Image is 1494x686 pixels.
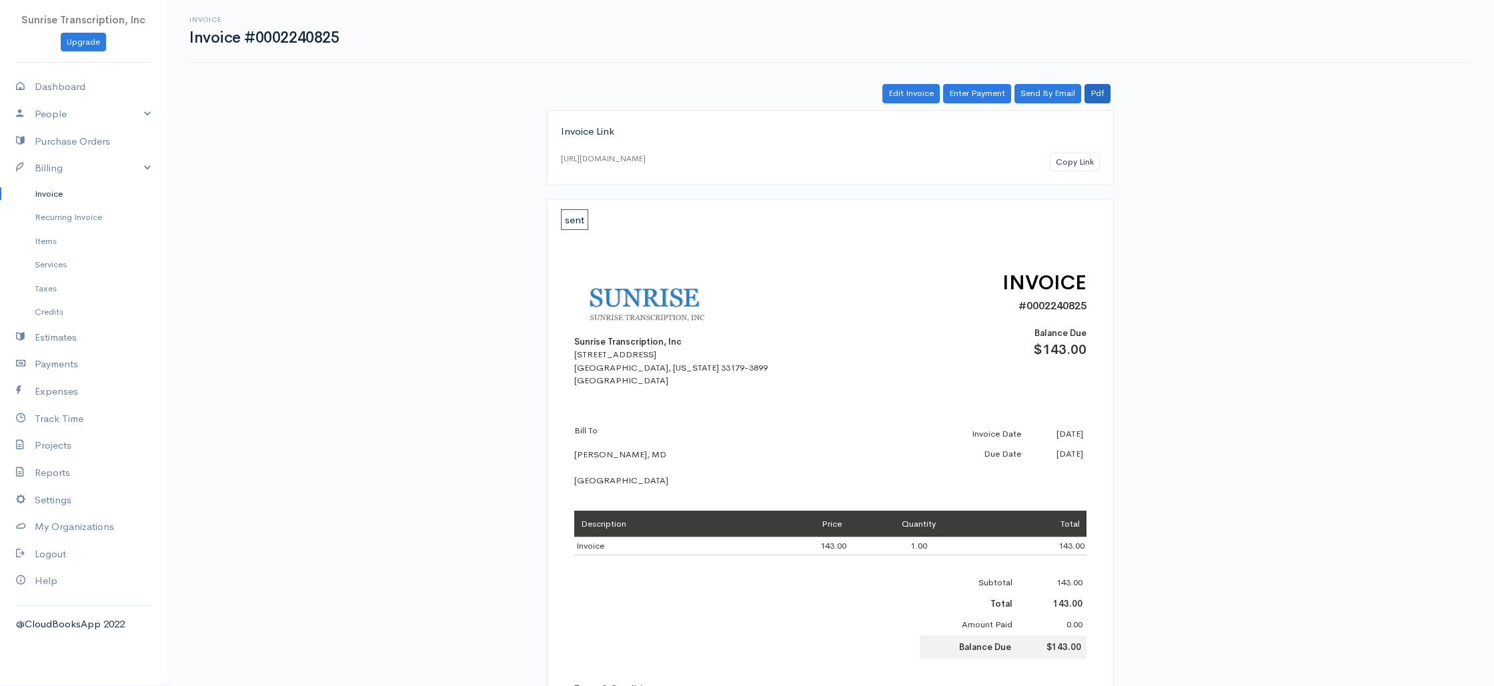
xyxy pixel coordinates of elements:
a: Send By Email [1014,84,1081,103]
span: sent [561,209,588,230]
td: 143.00 [989,537,1086,555]
td: Invoice [574,537,749,555]
td: Total [989,511,1086,537]
div: Invoice Link [561,124,1100,139]
b: 143.00 [1053,598,1082,609]
p: Bill To [574,424,808,437]
a: Edit Invoice [882,84,940,103]
div: [URL][DOMAIN_NAME] [561,153,646,165]
td: 143.00 [1016,572,1086,593]
a: Enter Payment [943,84,1011,103]
div: [PERSON_NAME], MD [GEOGRAPHIC_DATA] [574,424,808,487]
img: logo-41.gif [574,268,741,335]
span: INVOICE [1002,270,1086,295]
td: 1.00 [848,537,989,555]
td: [DATE] [1024,444,1086,464]
td: Due Date [920,444,1024,464]
b: Total [990,598,1012,609]
td: 143.00 [749,537,848,555]
td: Description [574,511,749,537]
a: Pdf [1084,84,1110,103]
td: Price [749,511,848,537]
span: #0002240825 [1018,299,1086,313]
b: Sunrise Transcription, Inc [574,336,682,347]
span: $143.00 [1033,341,1086,358]
span: Balance Due [1034,327,1086,339]
td: $143.00 [1016,635,1086,659]
h6: Invoice [189,16,339,23]
td: 0.00 [1016,614,1086,635]
td: Balance Due [920,635,1016,659]
td: Amount Paid [920,614,1016,635]
td: Invoice Date [920,424,1024,444]
td: [DATE] [1024,424,1086,444]
span: Sunrise Transcription, Inc [21,13,145,26]
a: Upgrade [61,33,106,52]
td: Quantity [848,511,989,537]
h1: Invoice #0002240825 [189,29,339,46]
div: [STREET_ADDRESS] [GEOGRAPHIC_DATA], [US_STATE] 33179-3899 [GEOGRAPHIC_DATA] [574,348,808,387]
button: Copy Link [1050,153,1100,172]
td: Subtotal [920,572,1016,593]
div: @CloudBooksApp 2022 [16,617,151,632]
